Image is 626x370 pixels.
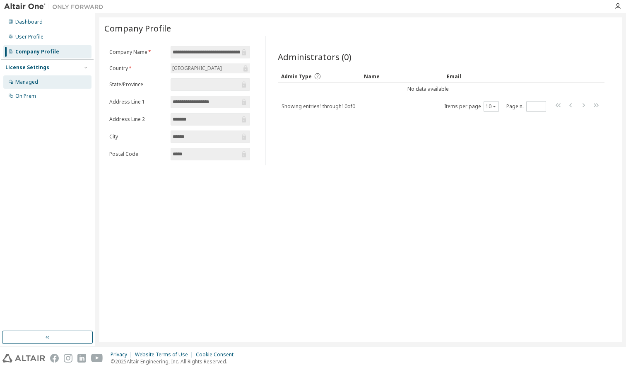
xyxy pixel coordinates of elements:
span: Company Profile [104,22,171,34]
div: Email [447,70,523,83]
div: License Settings [5,64,49,71]
div: Website Terms of Use [135,351,196,358]
div: Cookie Consent [196,351,238,358]
label: Address Line 2 [109,116,166,123]
span: Items per page [444,101,499,112]
span: Administrators (0) [278,51,352,63]
span: Admin Type [281,73,312,80]
label: City [109,133,166,140]
label: Company Name [109,49,166,56]
div: Name [364,70,440,83]
img: instagram.svg [64,354,72,363]
div: Dashboard [15,19,43,25]
img: facebook.svg [50,354,59,363]
div: Managed [15,79,38,85]
button: 10 [486,103,497,110]
img: altair_logo.svg [2,354,45,363]
label: Address Line 1 [109,99,166,105]
td: No data available [278,83,578,95]
label: State/Province [109,81,166,88]
span: Page n. [506,101,546,112]
img: linkedin.svg [77,354,86,363]
label: Country [109,65,166,72]
img: Altair One [4,2,108,11]
img: youtube.svg [91,354,103,363]
label: Postal Code [109,151,166,157]
p: © 2025 Altair Engineering, Inc. All Rights Reserved. [111,358,238,365]
div: Privacy [111,351,135,358]
div: [GEOGRAPHIC_DATA] [171,63,250,73]
span: Showing entries 1 through 10 of 0 [282,103,355,110]
div: Company Profile [15,48,59,55]
div: [GEOGRAPHIC_DATA] [171,64,223,73]
div: On Prem [15,93,36,99]
div: User Profile [15,34,43,40]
